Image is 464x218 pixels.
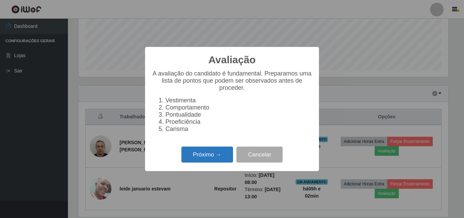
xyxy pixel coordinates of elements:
[152,70,312,91] p: A avaliação do candidato é fundamental. Preparamos uma lista de pontos que podem ser observados a...
[165,118,312,125] li: Proeficiência
[165,111,312,118] li: Pontualidade
[165,125,312,133] li: Carisma
[165,97,312,104] li: Vestimenta
[181,147,233,163] button: Próximo →
[236,147,283,163] button: Cancelar
[165,104,312,111] li: Comportamento
[209,54,256,66] h2: Avaliação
